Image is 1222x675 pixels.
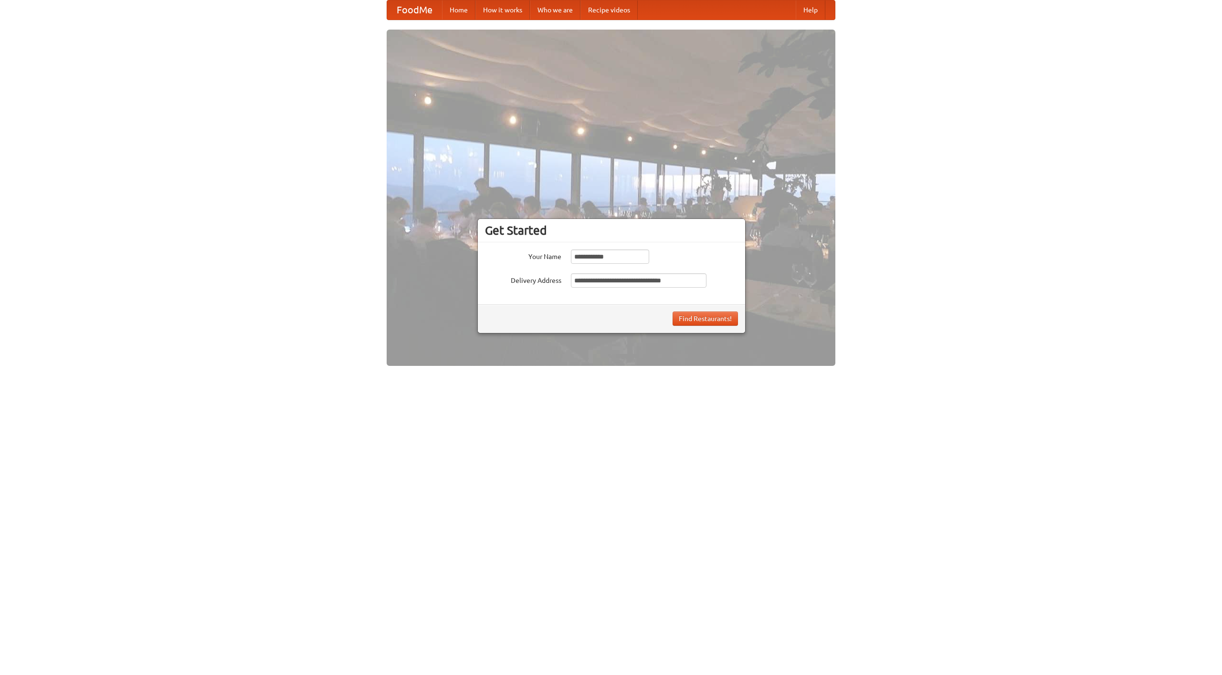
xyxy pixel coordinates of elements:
a: Recipe videos [580,0,638,20]
label: Your Name [485,249,561,261]
h3: Get Started [485,223,738,238]
a: FoodMe [387,0,442,20]
a: Who we are [530,0,580,20]
a: Help [796,0,825,20]
label: Delivery Address [485,273,561,285]
a: How it works [475,0,530,20]
a: Home [442,0,475,20]
button: Find Restaurants! [673,312,738,326]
